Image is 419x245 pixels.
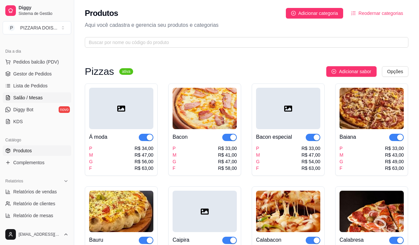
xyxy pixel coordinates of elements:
[13,106,33,113] span: Diggy Bot
[89,158,93,165] div: G
[387,68,403,75] span: Opções
[134,145,153,152] div: R$ 34,00
[218,152,237,158] div: R$ 41,00
[3,80,71,91] a: Lista de Pedidos
[3,226,71,242] button: [EMAIL_ADDRESS][DOMAIN_NAME]
[173,152,177,158] div: M
[134,165,153,171] div: R$ 63,00
[13,200,55,207] span: Relatório de clientes
[340,191,404,232] img: product-image
[339,68,371,75] span: Adicionar sabor
[291,11,296,16] span: plus-circle
[346,8,408,19] button: Reodernar categorias
[301,152,320,158] div: R$ 47,00
[173,133,187,141] div: Bacon
[256,236,282,244] div: Calabacon
[3,222,71,233] a: Relatório de fidelidadenovo
[3,21,71,34] button: Select a team
[3,104,71,115] a: Diggy Botnovo
[13,188,57,195] span: Relatórios de vendas
[3,157,71,168] a: Complementos
[8,24,15,31] span: P
[173,236,189,244] div: Caipira
[332,69,336,74] span: plus-circle
[134,152,153,158] div: R$ 47,00
[85,8,118,19] h2: Produtos
[3,116,71,127] a: KDS
[3,69,71,79] a: Gestor de Pedidos
[340,152,343,158] div: M
[89,165,93,171] div: F
[340,133,356,141] div: Baiana
[256,145,260,152] div: P
[3,46,71,57] div: Dia a dia
[5,178,23,184] span: Relatórios
[173,165,177,171] div: F
[385,165,404,171] div: R$ 63,00
[340,236,364,244] div: Calabresa
[256,191,320,232] img: product-image
[89,133,107,141] div: Á moda
[326,66,376,77] button: Adicionar sabor
[89,152,93,158] div: M
[256,133,292,141] div: Bacon especial
[385,158,404,165] div: R$ 49,00
[3,135,71,145] div: Catálogo
[385,145,404,152] div: R$ 33,00
[13,147,32,154] span: Produtos
[20,24,57,31] div: PIZZARIA DOIS ...
[13,159,44,166] span: Complementos
[358,10,403,17] span: Reodernar categorias
[218,165,237,171] div: R$ 58,00
[218,158,237,165] div: R$ 47,00
[173,145,177,152] div: P
[3,57,71,67] button: Pedidos balcão (PDV)
[382,66,408,77] button: Opções
[13,59,59,65] span: Pedidos balcão (PDV)
[13,118,23,125] span: KDS
[85,68,114,75] h3: Pizzas
[3,210,71,221] a: Relatório de mesas
[351,11,356,16] span: ordered-list
[340,145,343,152] div: P
[19,5,69,11] span: Diggy
[218,145,237,152] div: R$ 33,00
[3,186,71,197] a: Relatórios de vendas
[256,165,260,171] div: F
[3,145,71,156] a: Produtos
[173,88,237,129] img: product-image
[89,191,153,232] img: product-image
[301,158,320,165] div: R$ 54,00
[19,232,61,237] span: [EMAIL_ADDRESS][DOMAIN_NAME]
[3,3,71,19] a: DiggySistema de Gestão
[13,94,43,101] span: Salão / Mesas
[13,212,53,219] span: Relatório de mesas
[301,145,320,152] div: R$ 33,00
[286,8,343,19] button: Adicionar categoria
[89,39,399,46] input: Buscar por nome ou código do produto
[3,92,71,103] a: Salão / Mesas
[19,11,69,16] span: Sistema de Gestão
[298,10,338,17] span: Adicionar categoria
[340,165,343,171] div: F
[119,68,133,75] sup: ativa
[89,145,93,152] div: P
[13,82,48,89] span: Lista de Pedidos
[385,152,404,158] div: R$ 43,00
[256,152,260,158] div: M
[340,158,343,165] div: G
[85,21,408,29] p: Aqui você cadastra e gerencia seu produtos e categorias
[173,158,177,165] div: G
[301,165,320,171] div: R$ 63,00
[256,158,260,165] div: G
[134,158,153,165] div: R$ 56,00
[3,198,71,209] a: Relatório de clientes
[13,71,52,77] span: Gestor de Pedidos
[89,236,103,244] div: Bauru
[340,88,404,129] img: product-image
